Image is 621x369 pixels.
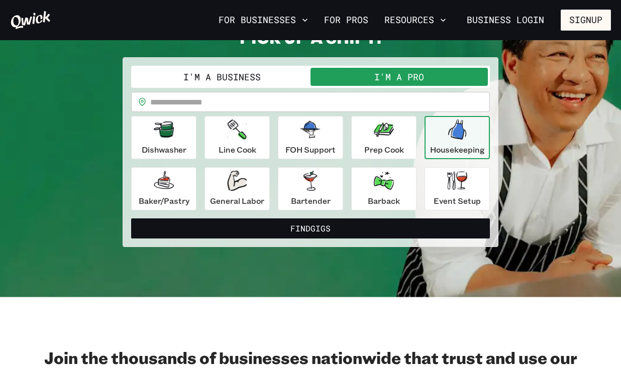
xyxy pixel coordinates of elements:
[133,68,310,86] button: I'm a Business
[204,167,270,210] button: General Labor
[131,218,490,238] button: FindGigs
[278,167,343,210] button: Bartender
[131,167,196,210] button: Baker/Pastry
[142,144,186,156] p: Dishwasher
[285,144,336,156] p: FOH Support
[425,116,490,159] button: Housekeeping
[131,116,196,159] button: Dishwasher
[430,144,485,156] p: Housekeeping
[425,167,490,210] button: Event Setup
[458,10,553,31] a: Business Login
[215,12,312,29] button: For Businesses
[380,12,450,29] button: Resources
[368,195,400,207] p: Barback
[204,116,270,159] button: Line Cook
[310,68,488,86] button: I'm a Pro
[351,167,417,210] button: Barback
[123,27,498,47] h2: PICK UP A SHIFT!
[364,144,404,156] p: Prep Cook
[320,12,372,29] a: For Pros
[210,195,264,207] p: General Labor
[139,195,189,207] p: Baker/Pastry
[219,144,256,156] p: Line Cook
[291,195,331,207] p: Bartender
[434,195,481,207] p: Event Setup
[561,10,611,31] button: Signup
[278,116,343,159] button: FOH Support
[351,116,417,159] button: Prep Cook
